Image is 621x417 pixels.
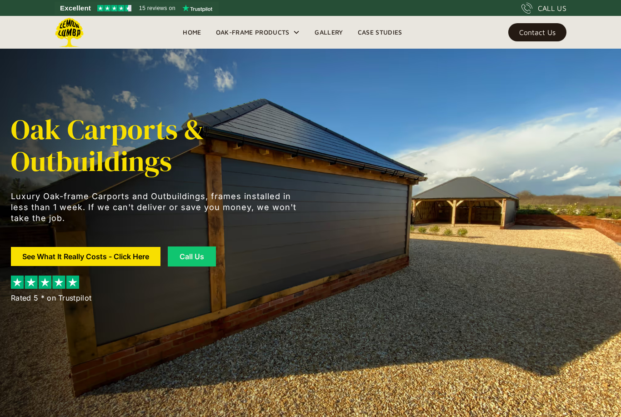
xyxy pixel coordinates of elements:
[11,247,160,266] a: See What It Really Costs - Click Here
[97,5,131,11] img: Trustpilot 4.5 stars
[175,25,208,39] a: Home
[60,3,91,14] span: Excellent
[307,25,350,39] a: Gallery
[139,3,175,14] span: 15 reviews on
[11,114,302,177] h1: Oak Carports & Outbuildings
[182,5,212,12] img: Trustpilot logo
[11,292,91,303] div: Rated 5 * on Trustpilot
[11,191,302,224] p: Luxury Oak-frame Carports and Outbuildings, frames installed in less than 1 week. If we can't del...
[168,246,216,266] a: Call Us
[209,16,308,49] div: Oak-Frame Products
[351,25,410,39] a: Case Studies
[538,3,566,14] div: CALL US
[179,253,205,260] div: Call Us
[216,27,290,38] div: Oak-Frame Products
[55,2,219,15] a: See Lemon Lumba reviews on Trustpilot
[508,23,566,41] a: Contact Us
[521,3,566,14] a: CALL US
[519,29,556,35] div: Contact Us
